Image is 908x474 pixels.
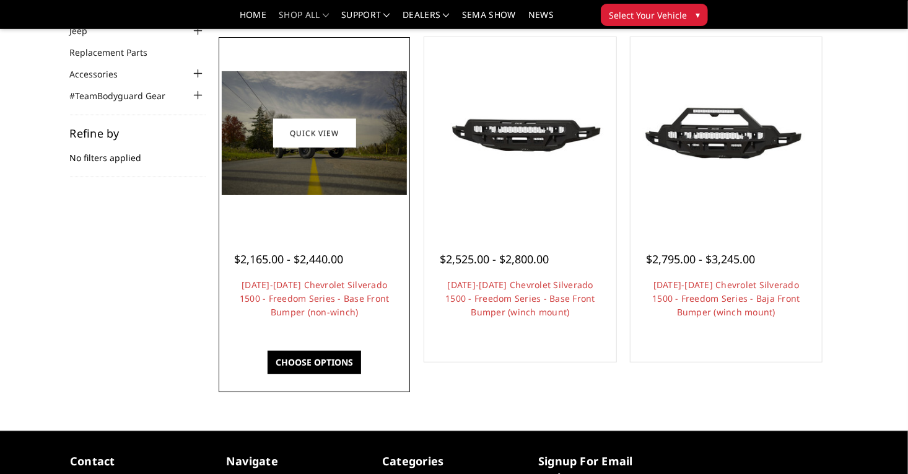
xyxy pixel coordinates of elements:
[279,11,329,29] a: shop all
[462,11,516,29] a: SEMA Show
[268,351,361,374] a: Choose Options
[634,81,819,185] img: 2022-2025 Chevrolet Silverado 1500 - Freedom Series - Baja Front Bumper (winch mount)
[240,279,390,318] a: [DATE]-[DATE] Chevrolet Silverado 1500 - Freedom Series - Base Front Bumper (non-winch)
[427,40,613,226] a: 2022-2025 Chevrolet Silverado 1500 - Freedom Series - Base Front Bumper (winch mount) 2022-2025 C...
[445,279,595,318] a: [DATE]-[DATE] Chevrolet Silverado 1500 - Freedom Series - Base Front Bumper (winch mount)
[222,40,407,226] a: 2022-2025 Chevrolet Silverado 1500 - Freedom Series - Base Front Bumper (non-winch) 2022-2025 Che...
[70,46,164,59] a: Replacement Parts
[222,71,407,195] img: 2022-2025 Chevrolet Silverado 1500 - Freedom Series - Base Front Bumper (non-winch)
[234,252,343,266] span: $2,165.00 - $2,440.00
[646,252,755,266] span: $2,795.00 - $3,245.00
[70,89,181,102] a: #TeamBodyguard Gear
[70,453,214,470] h5: contact
[601,4,708,26] button: Select Your Vehicle
[609,9,687,22] span: Select Your Vehicle
[440,252,549,266] span: $2,525.00 - $2,800.00
[273,118,356,147] a: Quick view
[652,279,800,318] a: [DATE]-[DATE] Chevrolet Silverado 1500 - Freedom Series - Baja Front Bumper (winch mount)
[240,11,266,29] a: Home
[70,128,206,139] h5: Refine by
[226,453,370,470] h5: Navigate
[403,11,450,29] a: Dealers
[634,40,819,226] a: 2022-2025 Chevrolet Silverado 1500 - Freedom Series - Baja Front Bumper (winch mount)
[70,68,134,81] a: Accessories
[696,8,700,21] span: ▾
[70,128,206,177] div: No filters applied
[382,453,526,470] h5: Categories
[341,11,390,29] a: Support
[70,24,103,37] a: Jeep
[427,81,613,185] img: 2022-2025 Chevrolet Silverado 1500 - Freedom Series - Base Front Bumper (winch mount)
[528,11,554,29] a: News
